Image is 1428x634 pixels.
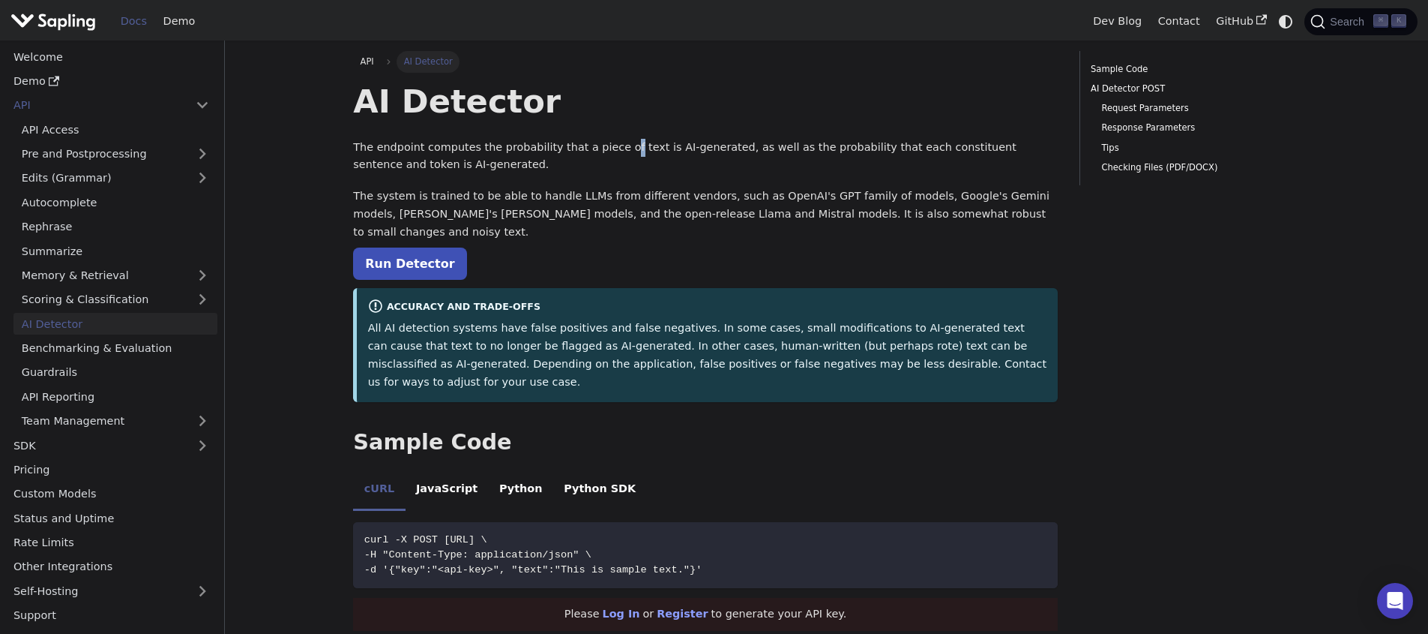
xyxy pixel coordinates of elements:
p: All AI detection systems have false positives and false negatives. In some cases, small modificat... [368,320,1047,391]
div: Accuracy and Trade-offs [368,299,1047,317]
a: Demo [155,10,203,33]
a: GitHub [1208,10,1274,33]
a: Rephrase [13,216,217,238]
a: Run Detector [353,248,466,280]
a: Sample Code [1091,62,1294,77]
a: Pricing [5,459,217,481]
span: Search [1325,16,1373,28]
a: Other Integrations [5,556,217,578]
a: Log In [603,608,640,620]
button: Search (Command+K) [1304,8,1417,35]
span: -d '{"key":"<api-key>", "text":"This is sample text."}' [364,564,702,575]
a: Welcome [5,46,217,68]
span: API [361,56,374,67]
a: Request Parameters [1101,101,1289,116]
button: Switch between dark and light mode (currently system mode) [1275,11,1297,32]
a: API Access [13,119,217,140]
a: Custom Models [5,483,217,505]
button: Collapse sidebar category 'API' [187,95,217,116]
a: Self-Hosting [5,580,217,602]
a: API [353,51,381,72]
a: AI Detector [13,313,217,335]
a: API [5,95,187,116]
img: Sapling.ai [10,11,96,32]
a: Contact [1150,10,1208,33]
a: Demo [5,71,217,92]
nav: Breadcrumbs [353,51,1058,72]
h2: Sample Code [353,429,1058,456]
p: The system is trained to be able to handle LLMs from different vendors, such as OpenAI's GPT fami... [353,188,1058,241]
div: Open Intercom Messenger [1377,583,1413,619]
a: Autocomplete [13,191,217,213]
a: Support [5,605,217,626]
p: The endpoint computes the probability that a piece of text is AI-generated, as well as the probab... [353,139,1058,175]
a: Register [657,608,708,620]
li: Python [489,470,553,512]
a: Summarize [13,240,217,262]
span: -H "Content-Type: application/json" \ [364,549,591,560]
li: JavaScript [406,470,489,512]
a: Guardrails [13,362,217,383]
a: Edits (Grammar) [13,167,217,189]
a: Memory & Retrieval [13,265,217,287]
a: Response Parameters [1101,121,1289,135]
li: Python SDK [553,470,647,512]
a: Rate Limits [5,532,217,554]
kbd: K [1391,14,1406,28]
a: Pre and Postprocessing [13,143,217,165]
div: Please or to generate your API key. [353,598,1058,631]
a: Tips [1101,141,1289,155]
a: AI Detector POST [1091,82,1294,96]
a: Scoring & Classification [13,289,217,311]
button: Expand sidebar category 'SDK' [187,434,217,456]
span: curl -X POST [URL] \ [364,534,487,545]
a: Checking Files (PDF/DOCX) [1101,161,1289,175]
a: API Reporting [13,386,217,407]
a: Benchmarking & Evaluation [13,338,217,359]
h1: AI Detector [353,81,1058,122]
kbd: ⌘ [1373,14,1388,28]
a: SDK [5,434,187,456]
a: Docs [112,10,155,33]
a: Status and Uptime [5,507,217,529]
span: AI Detector [397,51,460,72]
a: Team Management [13,410,217,432]
li: cURL [353,470,405,512]
a: Sapling.ai [10,11,101,32]
a: Dev Blog [1085,10,1149,33]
